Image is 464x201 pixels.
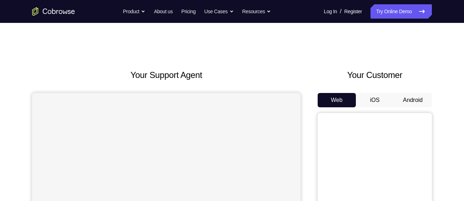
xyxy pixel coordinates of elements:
button: Resources [242,4,271,19]
a: Try Online Demo [370,4,432,19]
a: Register [344,4,362,19]
button: Use Cases [204,4,233,19]
a: Go to the home page [32,7,75,16]
button: Product [123,4,146,19]
button: iOS [356,93,394,107]
a: Pricing [181,4,196,19]
button: Android [394,93,432,107]
h2: Your Customer [318,69,432,82]
span: / [340,7,341,16]
a: About us [154,4,172,19]
h2: Your Support Agent [32,69,301,82]
a: Log In [324,4,337,19]
button: Web [318,93,356,107]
